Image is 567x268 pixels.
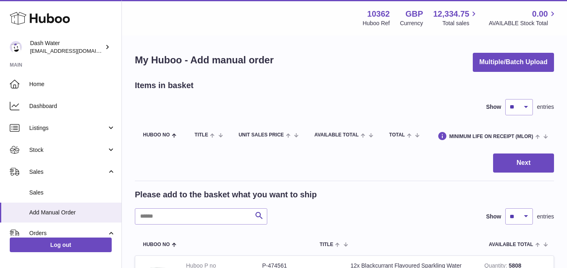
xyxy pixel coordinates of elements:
[489,242,533,247] span: AVAILABLE Total
[532,9,548,19] span: 0.00
[135,54,274,67] h1: My Huboo - Add manual order
[10,238,112,252] a: Log out
[195,132,208,138] span: Title
[29,168,107,176] span: Sales
[29,209,115,216] span: Add Manual Order
[367,9,390,19] strong: 10362
[473,53,554,72] button: Multiple/Batch Upload
[433,9,478,27] a: 12,334.75 Total sales
[442,19,478,27] span: Total sales
[493,153,554,173] button: Next
[389,132,405,138] span: Total
[10,41,22,53] img: bea@dash-water.com
[363,19,390,27] div: Huboo Ref
[489,19,557,27] span: AVAILABLE Stock Total
[29,102,115,110] span: Dashboard
[449,134,533,139] span: Minimum Life On Receipt (MLOR)
[30,48,119,54] span: [EMAIL_ADDRESS][DOMAIN_NAME]
[238,132,283,138] span: Unit Sales Price
[29,146,107,154] span: Stock
[135,189,317,200] h2: Please add to the basket what you want to ship
[143,242,170,247] span: Huboo no
[30,39,103,55] div: Dash Water
[29,80,115,88] span: Home
[320,242,333,247] span: Title
[314,132,359,138] span: AVAILABLE Total
[537,103,554,111] span: entries
[433,9,469,19] span: 12,334.75
[143,132,170,138] span: Huboo no
[135,80,194,91] h2: Items in basket
[29,124,107,132] span: Listings
[537,213,554,220] span: entries
[29,229,107,237] span: Orders
[486,103,501,111] label: Show
[29,189,115,197] span: Sales
[400,19,423,27] div: Currency
[489,9,557,27] a: 0.00 AVAILABLE Stock Total
[405,9,423,19] strong: GBP
[486,213,501,220] label: Show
